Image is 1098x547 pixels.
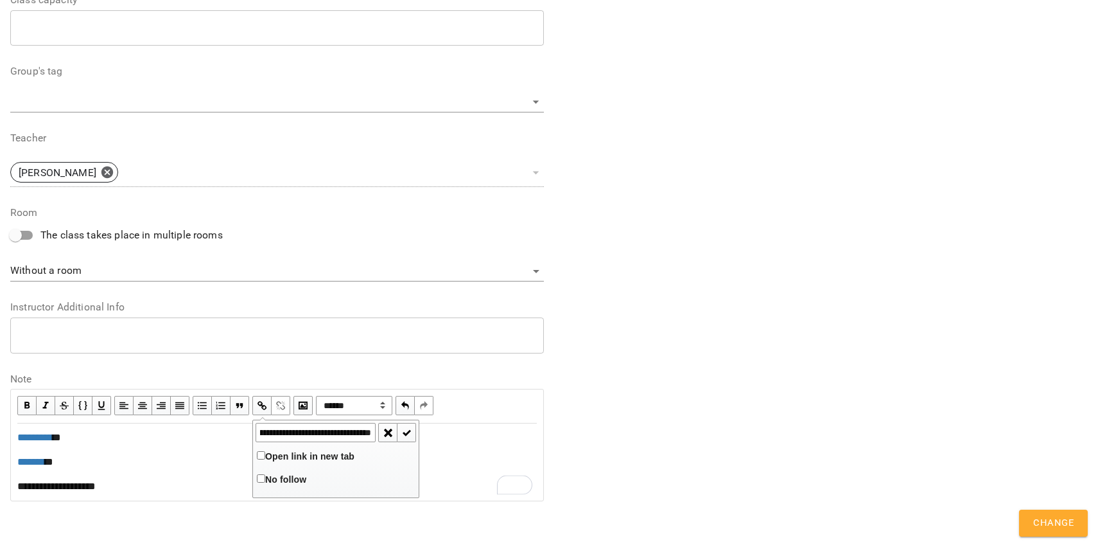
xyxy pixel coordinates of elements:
button: Align Justify [171,396,189,415]
input: No follow [257,474,265,483]
label: Group's tag [10,66,544,76]
button: Submit [397,423,416,442]
div: [PERSON_NAME] [10,158,544,187]
button: Link [252,396,272,415]
button: Redo [415,396,433,415]
label: Teacher [10,133,544,143]
button: Strikethrough [55,396,74,415]
button: Bold [17,396,37,415]
button: Underline [92,396,111,415]
span: The class takes place in multiple rooms [40,228,223,243]
span: Open link in new tab [265,451,354,462]
button: Align Right [152,396,171,415]
button: Align Left [114,396,134,415]
div: [PERSON_NAME] [10,162,118,183]
label: Room [10,208,544,218]
button: Remove Link [272,396,290,415]
button: UL [193,396,212,415]
button: Undo [396,396,415,415]
span: Normal [316,396,392,415]
button: Align Center [134,396,152,415]
p: [PERSON_NAME] [19,165,96,181]
label: Note [10,374,544,384]
select: Block type [316,396,392,415]
button: Blockquote [231,396,249,415]
button: Monospace [74,396,92,415]
input: Open link in new tab [257,451,265,460]
div: To enrich screen reader interactions, please activate Accessibility in Grammarly extension settings [12,424,543,500]
button: Image [293,396,313,415]
span: No follow [265,474,306,485]
label: Instructor Additional Info [10,302,544,312]
span: Change [1033,515,1074,532]
button: Change [1019,510,1088,537]
button: OL [212,396,231,415]
button: Italic [37,396,55,415]
button: Cancel [378,423,397,442]
div: Without a room [10,261,544,282]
